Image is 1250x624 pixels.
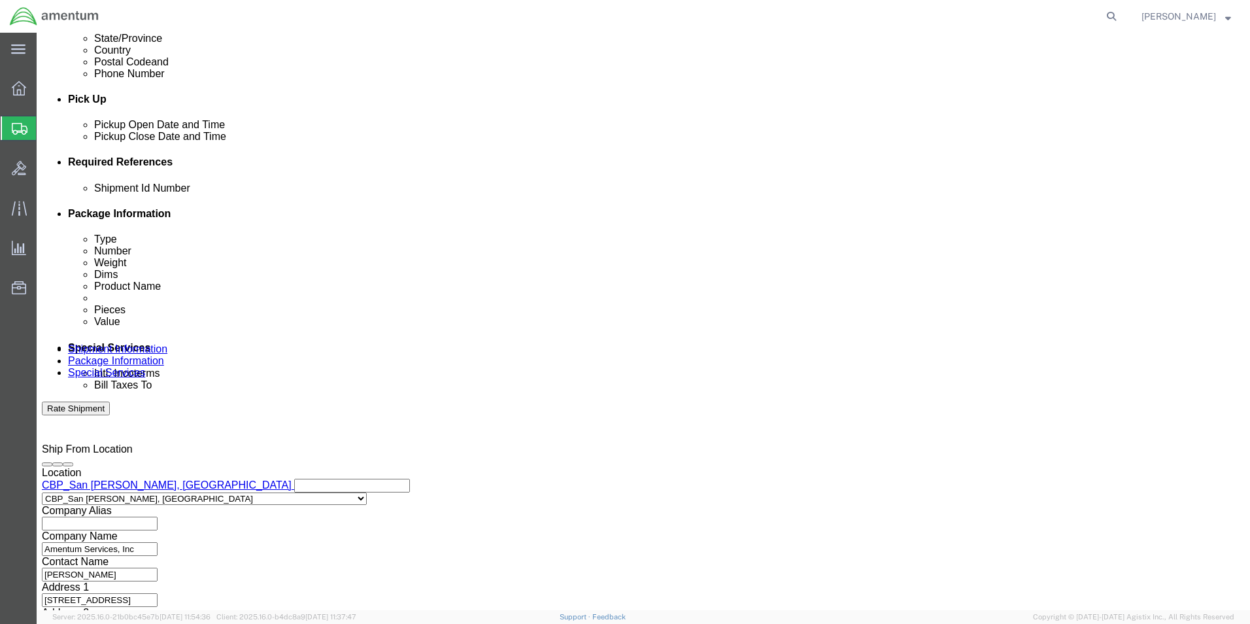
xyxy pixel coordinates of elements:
span: [DATE] 11:54:36 [160,613,211,621]
span: [DATE] 11:37:47 [305,613,356,621]
a: Feedback [592,613,626,621]
img: logo [9,7,99,26]
span: Forrest Gregg [1141,9,1216,24]
a: Support [560,613,592,621]
span: Server: 2025.16.0-21b0bc45e7b [52,613,211,621]
span: Copyright © [DATE]-[DATE] Agistix Inc., All Rights Reserved [1033,612,1234,623]
span: Client: 2025.16.0-b4dc8a9 [216,613,356,621]
iframe: FS Legacy Container [37,33,1250,610]
button: [PERSON_NAME] [1141,9,1232,24]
